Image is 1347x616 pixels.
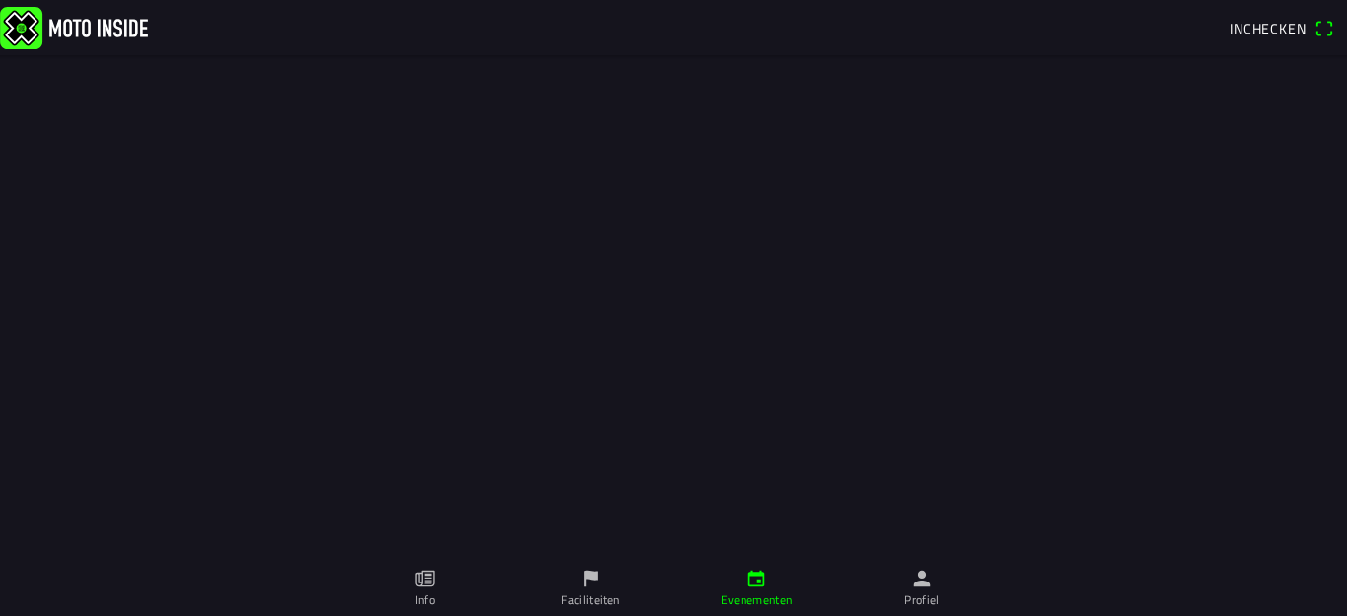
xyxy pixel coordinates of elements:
[1220,11,1343,44] a: Incheckenqr scanner
[415,591,435,609] ion-label: Info
[1230,18,1307,38] span: Inchecken
[904,591,940,609] ion-label: Profiel
[561,591,619,609] ion-label: Faciliteiten
[414,568,436,589] ion-icon: paper
[580,568,602,589] ion-icon: flag
[721,591,793,609] ion-label: Evenementen
[911,568,933,589] ion-icon: person
[745,568,767,589] ion-icon: calendar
